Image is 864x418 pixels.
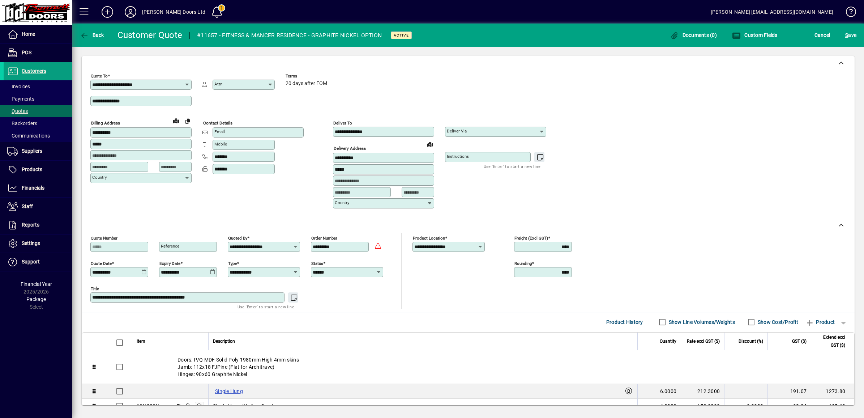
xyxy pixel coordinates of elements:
[214,142,227,147] mat-label: Mobile
[843,29,858,42] button: Save
[91,261,112,266] mat-label: Quote date
[22,166,42,172] span: Products
[213,337,235,345] span: Description
[670,32,717,38] span: Documents (0)
[22,222,39,228] span: Reports
[4,117,72,130] a: Backorders
[182,115,193,127] button: Copy to Delivery address
[814,29,830,41] span: Cancel
[22,68,46,74] span: Customers
[514,261,532,266] mat-label: Rounding
[845,29,856,41] span: ave
[4,130,72,142] a: Communications
[92,175,107,180] mat-label: Country
[132,350,854,384] div: Doors: P/Q MDF Solid Poly 1980mm High 4mm skins Jamb: 112x18 FJPine (Flat for Architrave) Hinges:...
[91,235,117,240] mat-label: Quote number
[213,402,274,410] span: Single Hung (Hollow Core)
[660,402,677,410] span: 4.0000
[117,29,183,41] div: Customer Quote
[286,81,327,86] span: 20 days after EOM
[845,32,848,38] span: S
[4,44,72,62] a: POS
[228,261,237,266] mat-label: Type
[447,128,467,134] mat-label: Deliver via
[22,259,40,265] span: Support
[213,387,245,396] label: Single Hung
[767,399,811,414] td: 92.34
[413,235,445,240] mat-label: Product location
[4,198,72,216] a: Staff
[22,31,35,37] span: Home
[4,179,72,197] a: Financials
[739,337,763,345] span: Discount (%)
[668,29,719,42] button: Documents (0)
[21,281,52,287] span: Financial Year
[4,25,72,43] a: Home
[159,261,180,266] mat-label: Expiry date
[667,318,735,326] label: Show Line Volumes/Weights
[22,50,31,55] span: POS
[756,318,798,326] label: Show Cost/Profit
[447,154,469,159] mat-label: Instructions
[7,133,50,139] span: Communications
[4,80,72,93] a: Invoices
[22,185,44,191] span: Financials
[724,399,767,414] td: 0.0000
[805,316,835,328] span: Product
[841,1,855,25] a: Knowledge Base
[96,5,119,18] button: Add
[811,399,854,414] td: 615.60
[26,296,46,302] span: Package
[7,121,37,126] span: Backorders
[214,129,225,134] mat-label: Email
[80,32,104,38] span: Back
[311,235,337,240] mat-label: Order number
[286,74,329,79] span: Terms
[22,203,33,209] span: Staff
[792,337,807,345] span: GST ($)
[22,240,40,246] span: Settings
[183,402,191,410] span: Bennett Doors Ltd
[22,148,42,154] span: Suppliers
[4,253,72,271] a: Support
[802,316,838,329] button: Product
[813,29,832,42] button: Cancel
[767,384,811,399] td: 191.07
[687,337,720,345] span: Rate excl GST ($)
[685,388,720,395] div: 212.3000
[4,142,72,160] a: Suppliers
[119,5,142,18] button: Profile
[603,316,646,329] button: Product History
[142,6,205,18] div: [PERSON_NAME] Doors Ltd
[170,115,182,126] a: View on map
[333,121,352,126] mat-label: Deliver To
[91,73,108,79] mat-label: Quote To
[660,337,676,345] span: Quantity
[137,402,159,410] div: 19HC3SH
[816,333,845,349] span: Extend excl GST ($)
[4,161,72,179] a: Products
[811,384,854,399] td: 1273.80
[335,200,349,205] mat-label: Country
[732,32,778,38] span: Custom Fields
[228,235,247,240] mat-label: Quoted by
[214,81,222,86] mat-label: Attn
[78,29,106,42] button: Back
[7,96,34,102] span: Payments
[685,402,720,410] div: 153.9000
[4,105,72,117] a: Quotes
[484,162,540,170] mat-hint: Use 'Enter' to start a new line
[137,337,145,345] span: Item
[4,235,72,253] a: Settings
[161,244,179,249] mat-label: Reference
[660,388,677,395] span: 6.0000
[606,316,643,328] span: Product History
[197,30,382,41] div: #11657 - FITNESS & MANCER RESIDENCE - GRAPHITE NICKEL OPTION
[730,29,779,42] button: Custom Fields
[238,303,294,311] mat-hint: Use 'Enter' to start a new line
[7,84,30,89] span: Invoices
[424,138,436,150] a: View on map
[311,261,323,266] mat-label: Status
[4,93,72,105] a: Payments
[7,108,28,114] span: Quotes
